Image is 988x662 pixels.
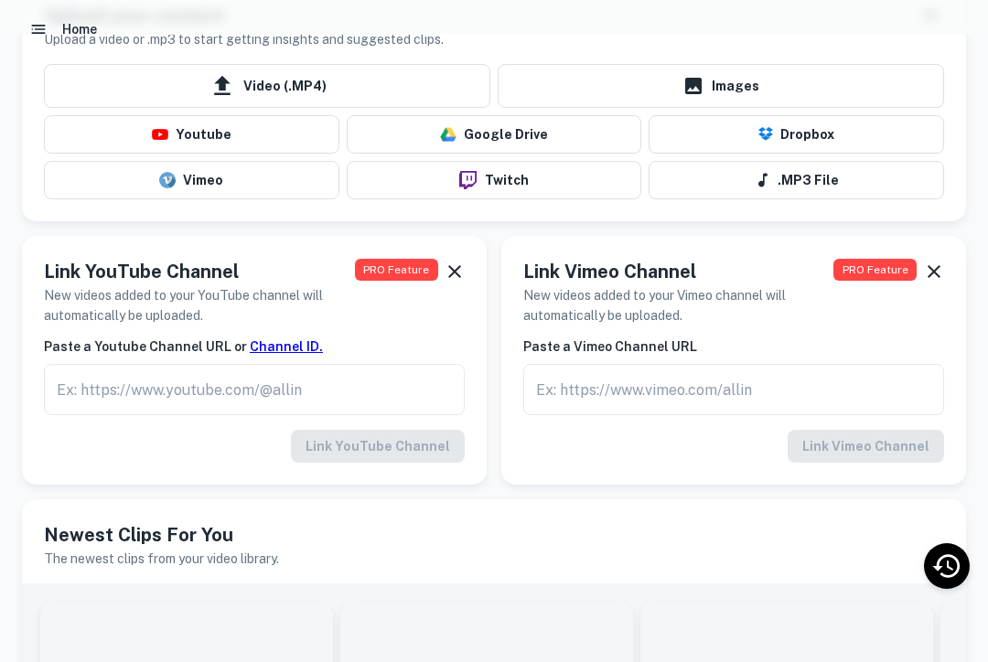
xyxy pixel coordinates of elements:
[355,259,438,281] span: This feature is available to PRO users only. Upgrade your plan now!
[44,364,465,415] div: This feature is available to PRO users only.
[44,336,465,357] h6: Paste a Youtube Channel URL or
[440,126,456,143] img: drive-logo.png
[523,430,944,463] div: This feature is available to PRO users only.
[833,259,917,281] span: This feature is available to PRO users only. Upgrade your plan now!
[347,161,642,199] button: Twitch
[523,364,944,415] input: Ex: https://www.vimeo.com/allin
[498,64,944,108] a: Images
[44,285,355,326] h6: New videos added to your YouTube channel will automatically be uploaded.
[924,543,970,589] div: Recent Activity
[523,364,944,415] div: This feature is available to PRO users only.
[44,64,490,108] span: Video (.MP4)
[446,258,465,285] button: Dismiss
[44,430,465,463] div: This feature is available to PRO users only.
[649,161,944,199] button: .MP3 File
[523,336,944,357] h6: Paste a Vimeo Channel URL
[62,19,97,39] h6: Home
[44,115,339,154] button: Youtube
[250,339,323,354] a: Channel ID.
[152,129,168,140] img: youtube-logo.png
[523,258,833,285] h5: Link Vimeo Channel
[44,161,339,199] button: Vimeo
[44,549,944,569] h6: The newest clips from your video library.
[924,258,944,285] button: Dismiss
[159,172,176,188] img: vimeo-logo.svg
[523,285,833,326] h6: New videos added to your Vimeo channel will automatically be uploaded.
[44,364,465,415] input: Ex: https://www.youtube.com/@allin
[44,521,944,549] h5: Newest Clips For You
[347,115,642,154] button: Google Drive
[44,258,355,285] h5: Link YouTube Channel
[452,171,484,189] img: twitch-logo.png
[758,127,773,143] img: Dropbox Logo
[649,115,944,154] button: Dropbox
